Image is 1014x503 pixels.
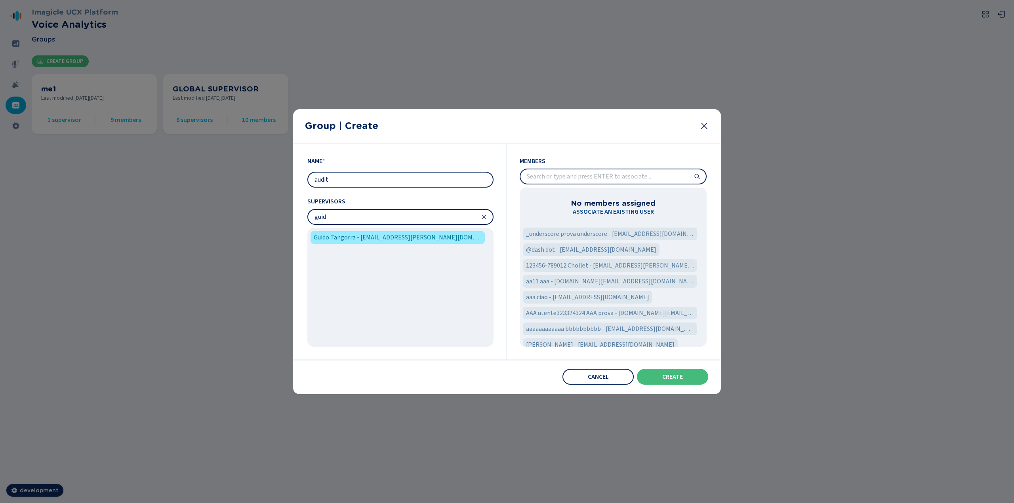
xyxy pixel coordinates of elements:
span: 123456-789012 Chollet - [EMAIL_ADDRESS][PERSON_NAME][DOMAIN_NAME] [526,261,694,270]
span: Members [520,157,707,165]
div: Guido Tangorra - guido.tangorra@imagicle.com [311,231,485,244]
span: Create [662,374,683,380]
input: Search or type and press ENTER to associate... [308,210,493,224]
input: Type the group name... [308,173,493,187]
div: aaaaaaaaaaaa bbbbbbbbbb - aaaaa.bbbb@imagicle.com [523,323,697,335]
span: _underscore prova underscore - [EMAIL_ADDRESS][DOMAIN_NAME] [526,229,694,239]
div: aaa ciao - testtest@imagicle.com [523,291,652,304]
span: aaa ciao - [EMAIL_ADDRESS][DOMAIN_NAME] [526,292,649,302]
span: [PERSON_NAME] - [EMAIL_ADDRESS][DOMAIN_NAME] [526,340,675,349]
div: @dash dot - dash-dot@imagicle.com [523,243,659,256]
h3: No members assigned [571,199,656,207]
button: Cancel [562,369,634,385]
div: 123456-789012 Chollet - david.chollet@imagicle.com [523,259,697,272]
span: AAA utente323324324 AAA prova - [DOMAIN_NAME][EMAIL_ADDRESS][DOMAIN_NAME] [526,308,694,318]
h2: Group | Create [305,119,693,133]
div: Adam Mcdonald - jeffery45@imagicle.com [523,338,678,351]
svg: search [694,173,700,180]
span: aa11 aaa - [DOMAIN_NAME][EMAIL_ADDRESS][DOMAIN_NAME] [526,277,694,286]
svg: close [700,121,709,131]
span: Name [307,157,322,165]
svg: close [481,214,487,220]
div: _underscore prova underscore - underscore@imagicle.com [523,228,697,240]
input: Search or type and press ENTER to associate... [520,169,706,184]
span: Supervisors [307,197,494,206]
span: @dash dot - [EMAIL_ADDRESS][DOMAIN_NAME] [526,245,656,254]
span: Associate an existing user [573,207,654,216]
span: aaaaaaaaaaaa bbbbbbbbbb - [EMAIL_ADDRESS][DOMAIN_NAME] [526,324,694,334]
div: AAA utente323324324 AAA prova - prova.utente.aaa@imagicle.com [523,307,697,319]
span: Cancel [588,374,609,380]
div: aa11 aaa - aaa.aaa@imagicle.com [523,275,697,288]
button: Create [637,369,708,385]
span: Guido Tangorra - [EMAIL_ADDRESS][PERSON_NAME][DOMAIN_NAME] [314,233,482,242]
